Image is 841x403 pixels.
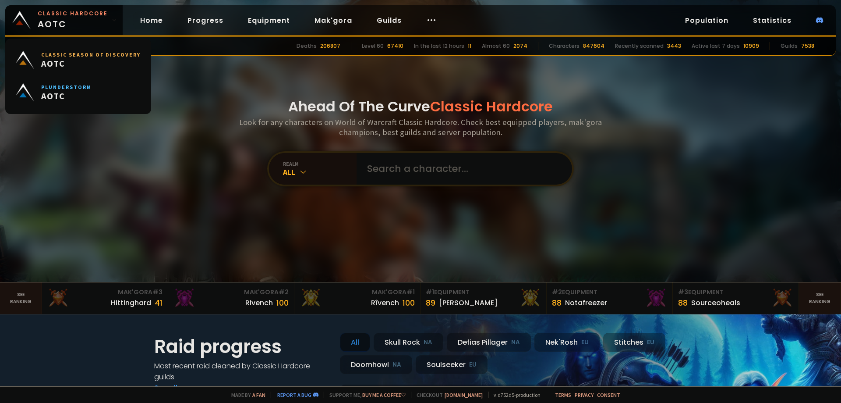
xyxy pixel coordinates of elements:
div: 89 [426,297,435,309]
small: Classic Hardcore [38,10,108,18]
a: Guilds [370,11,409,29]
h4: Most recent raid cleaned by Classic Hardcore guilds [154,360,329,382]
div: Deaths [297,42,317,50]
h1: Ahead Of The Curve [288,96,553,117]
div: 11 [468,42,471,50]
span: # 1 [406,288,415,296]
span: AOTC [38,10,108,31]
div: Notafreezer [565,297,607,308]
div: 100 [276,297,289,309]
a: Equipment [241,11,297,29]
div: Defias Pillager [447,333,531,352]
div: 10909 [743,42,759,50]
div: 7538 [801,42,814,50]
div: 100 [403,297,415,309]
span: Checkout [411,392,483,398]
div: Active last 7 days [692,42,740,50]
div: Mak'Gora [300,288,415,297]
a: [DOMAIN_NAME] [445,392,483,398]
a: Seeranking [799,282,841,314]
span: # 2 [279,288,289,296]
div: Nek'Rosh [534,333,600,352]
small: NA [424,338,432,347]
div: Sourceoheals [691,297,740,308]
a: Privacy [575,392,594,398]
a: Statistics [746,11,799,29]
span: Support me, [324,392,406,398]
div: Equipment [678,288,793,297]
a: #2Equipment88Notafreezer [547,282,673,314]
span: # 2 [552,288,562,296]
small: Classic Season of Discovery [41,51,141,58]
a: Population [678,11,735,29]
a: Classic Season of DiscoveryAOTC [11,44,146,76]
span: Classic Hardcore [430,96,553,116]
div: Characters [549,42,580,50]
div: Skull Rock [374,333,443,352]
span: # 3 [678,288,688,296]
div: Mak'Gora [47,288,163,297]
small: NA [511,338,520,347]
h3: Look for any characters on World of Warcraft Classic Hardcore. Check best equipped players, mak'g... [236,117,605,137]
span: # 1 [426,288,434,296]
div: Level 60 [362,42,384,50]
a: Mak'Gora#2Rivench100 [168,282,294,314]
div: Equipment [552,288,667,297]
a: Terms [555,392,571,398]
div: Mak'Gora [173,288,289,297]
a: Home [133,11,170,29]
a: Mak'Gora#1Rîvench100 [294,282,420,314]
div: realm [283,160,357,167]
div: Guilds [781,42,798,50]
a: Buy me a coffee [362,392,406,398]
h1: Raid progress [154,333,329,360]
small: NA [392,360,401,369]
div: 67410 [387,42,403,50]
small: EU [581,338,589,347]
input: Search a character... [362,153,562,185]
a: Mak'Gora#3Hittinghard41 [42,282,168,314]
div: [PERSON_NAME] [439,297,498,308]
a: a fan [252,392,265,398]
div: All [340,333,370,352]
small: Plunderstorm [41,84,92,90]
div: Soulseeker [416,355,488,374]
a: Report a bug [277,392,311,398]
div: Equipment [426,288,541,297]
a: Mak'gora [307,11,359,29]
div: 847604 [583,42,604,50]
div: Recently scanned [615,42,664,50]
a: PlunderstormAOTC [11,76,146,109]
div: Almost 60 [482,42,510,50]
div: In the last 12 hours [414,42,464,50]
span: AOTC [41,58,141,69]
span: AOTC [41,90,92,101]
a: Classic HardcoreAOTC [5,5,123,35]
div: 41 [155,297,163,309]
div: 2074 [513,42,527,50]
div: Stitches [603,333,665,352]
a: #3Equipment88Sourceoheals [673,282,799,314]
div: Rivench [245,297,273,308]
div: Hittinghard [111,297,151,308]
small: EU [647,338,654,347]
div: 3443 [667,42,681,50]
div: Doomhowl [340,355,412,374]
div: 206807 [320,42,340,50]
span: v. d752d5 - production [488,392,541,398]
div: 88 [678,297,688,309]
span: Made by [226,392,265,398]
div: 88 [552,297,562,309]
a: #1Equipment89[PERSON_NAME] [420,282,547,314]
a: Progress [180,11,230,29]
a: Consent [597,392,620,398]
span: # 3 [152,288,163,296]
div: All [283,167,357,177]
a: See all progress [154,383,211,393]
div: Rîvench [371,297,399,308]
small: EU [469,360,477,369]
